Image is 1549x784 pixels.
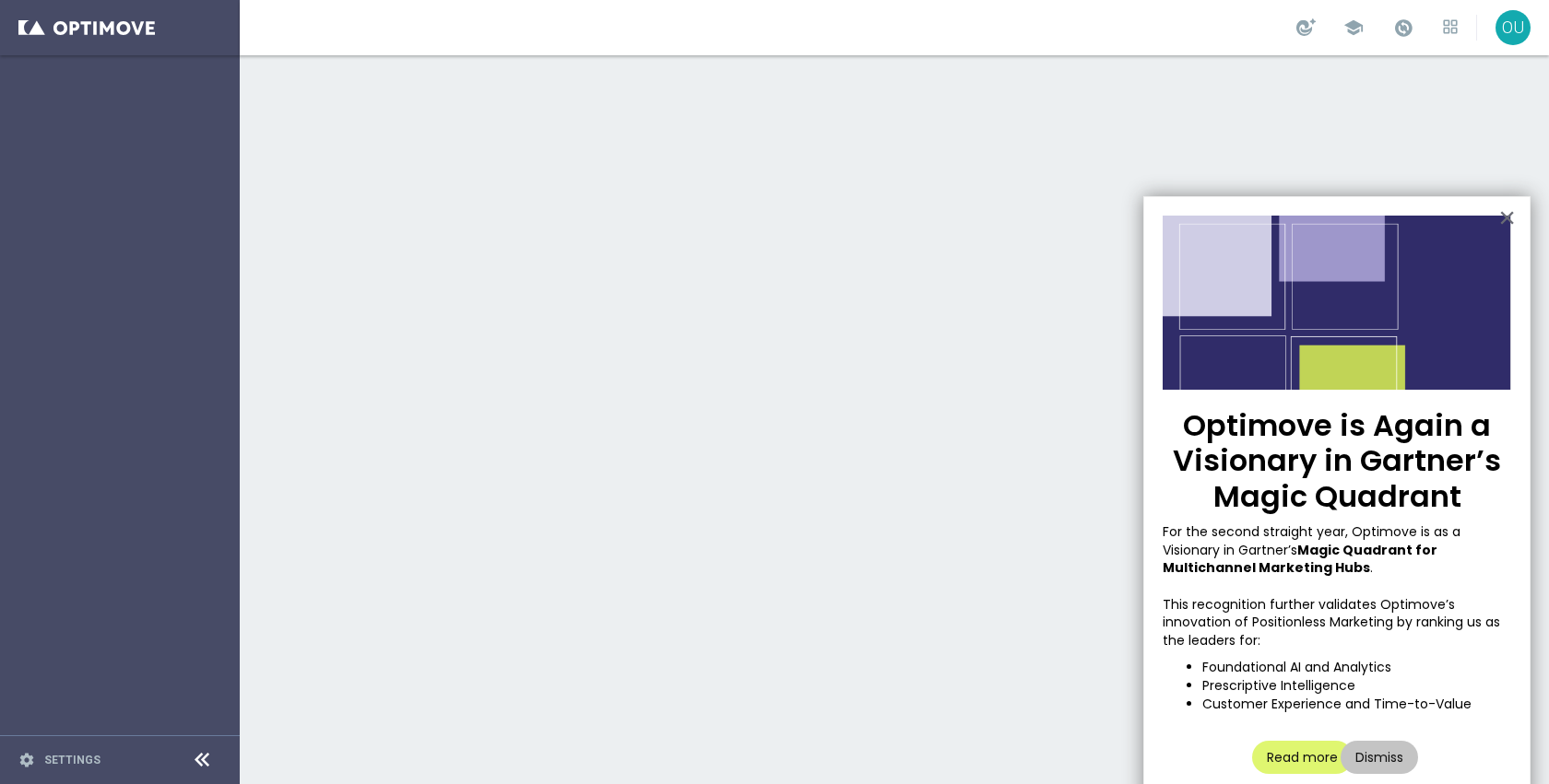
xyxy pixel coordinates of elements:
span: school [1343,18,1364,38]
a: Settings [44,755,101,766]
button: Read more [1252,741,1353,774]
button: Dismiss [1341,741,1418,774]
span: For the second straight year, Optimove is as a Visionary in Gartner’s [1163,522,1464,559]
i: settings [18,752,35,768]
div: OU [1496,10,1531,45]
strong: Magic Quadrant for Multichannel Marketing Hubs [1163,541,1440,578]
li: Customer Experience and Time-to-Value [1202,696,1511,714]
p: Optimove is Again a Visionary in Gartner’s Magic Quadrant [1163,408,1511,514]
button: Close [1498,203,1516,232]
span: . [1370,558,1373,577]
li: Foundational AI and Analytics [1202,659,1511,677]
p: This recognition further validates Optimove’s innovation of Positionless Marketing by ranking us ... [1163,596,1511,650]
li: Prescriptive Intelligence [1202,677,1511,696]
